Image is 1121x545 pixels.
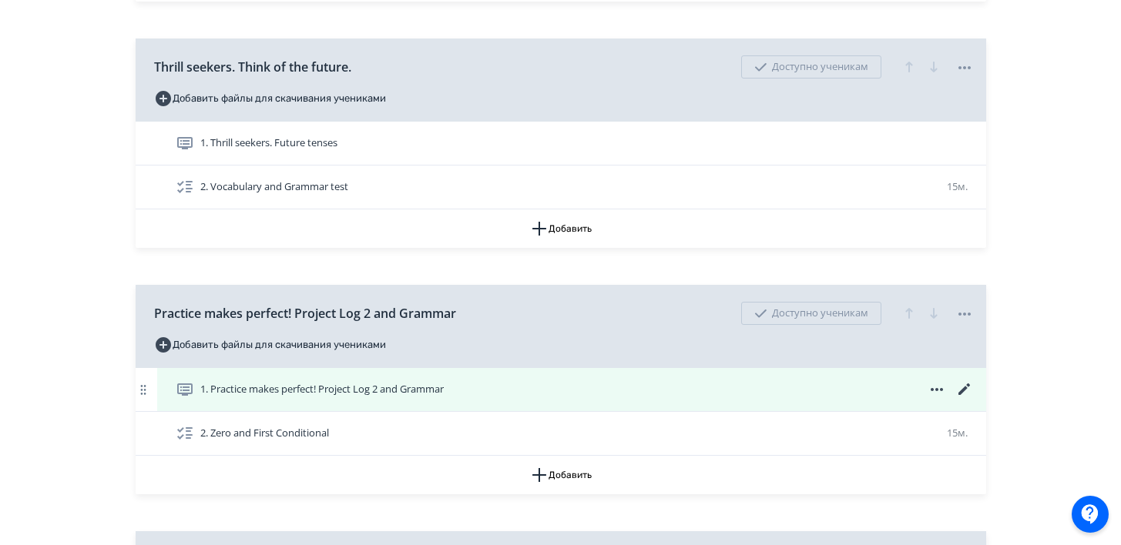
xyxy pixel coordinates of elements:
span: 15м. [947,426,968,440]
button: Добавить файлы для скачивания учениками [154,86,386,111]
span: Thrill seekers. Think of the future. [154,58,351,76]
button: Добавить файлы для скачивания учениками [154,333,386,357]
button: Добавить [136,209,986,248]
span: 15м. [947,179,968,193]
span: 1. Practice makes perfect! Project Log 2 and Grammar [200,382,444,397]
div: 1. Thrill seekers. Future tenses [136,122,986,166]
span: 2. Vocabulary and Grammar test [200,179,348,195]
div: Доступно ученикам [741,55,881,79]
div: Доступно ученикам [741,302,881,325]
button: Добавить [136,456,986,494]
span: 1. Thrill seekers. Future tenses [200,135,337,151]
span: Practice makes perfect! Project Log 2 and Grammar [154,304,456,323]
div: 2. Zero and First Conditional15м. [136,412,986,456]
div: 2. Vocabulary and Grammar test15м. [136,166,986,209]
span: 2. Zero and First Conditional [200,426,329,441]
div: 1. Practice makes perfect! Project Log 2 and Grammar [136,368,986,412]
